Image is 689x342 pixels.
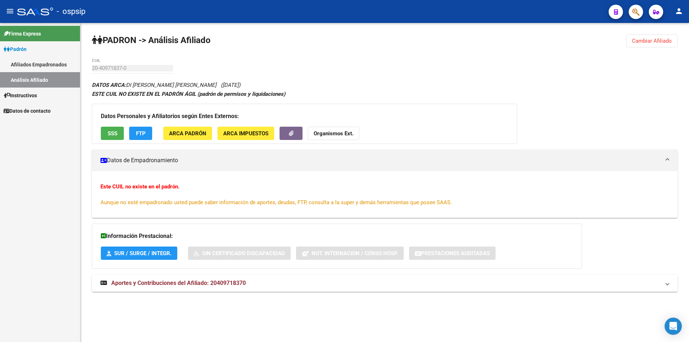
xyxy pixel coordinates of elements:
mat-expansion-panel-header: Aportes y Contribuciones del Afiliado: 20409718370 [92,275,678,292]
mat-expansion-panel-header: Datos de Empadronamiento [92,150,678,171]
button: Not. Internacion / Censo Hosp. [296,247,404,260]
strong: Este CUIL no existe en el padrón. [100,183,179,190]
button: ARCA Padrón [163,127,212,140]
span: FTP [136,130,146,137]
strong: DATOS ARCA: [92,82,126,88]
mat-icon: menu [6,7,14,15]
strong: PADRON -> Análisis Afiliado [92,35,211,45]
span: Cambiar Afiliado [632,38,672,44]
span: ARCA Padrón [169,130,206,137]
button: Cambiar Afiliado [626,34,678,47]
button: SUR / SURGE / INTEGR. [101,247,177,260]
span: Not. Internacion / Censo Hosp. [311,250,398,257]
button: FTP [129,127,152,140]
span: Prestaciones Auditadas [421,250,490,257]
mat-panel-title: Datos de Empadronamiento [100,156,660,164]
mat-icon: person [675,7,683,15]
span: Padrón [4,45,27,53]
button: SSS [101,127,124,140]
strong: Organismos Ext. [314,130,353,137]
div: Datos de Empadronamiento [92,171,678,218]
button: Sin Certificado Discapacidad [188,247,291,260]
button: Prestaciones Auditadas [409,247,496,260]
strong: ESTE CUIL NO EXISTE EN EL PADRÓN ÁGIL (padrón de permisos y liquidaciones) [92,91,285,97]
span: ARCA Impuestos [223,130,268,137]
span: Datos de contacto [4,107,51,115]
button: Organismos Ext. [308,127,359,140]
h3: Información Prestacional: [101,231,573,241]
span: DI [PERSON_NAME] [PERSON_NAME] [92,82,216,88]
span: - ospsip [57,4,85,19]
h3: Datos Personales y Afiliatorios según Entes Externos: [101,111,508,121]
span: Instructivos [4,92,37,99]
span: ([DATE]) [221,82,240,88]
span: SUR / SURGE / INTEGR. [114,250,172,257]
div: Open Intercom Messenger [665,318,682,335]
span: SSS [108,130,117,137]
button: ARCA Impuestos [217,127,274,140]
span: Aunque no esté empadronado usted puede saber información de aportes, deudas, FTP, consulta a la s... [100,199,452,206]
span: Sin Certificado Discapacidad [202,250,285,257]
span: Firma Express [4,30,41,38]
span: Aportes y Contribuciones del Afiliado: 20409718370 [111,280,246,286]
